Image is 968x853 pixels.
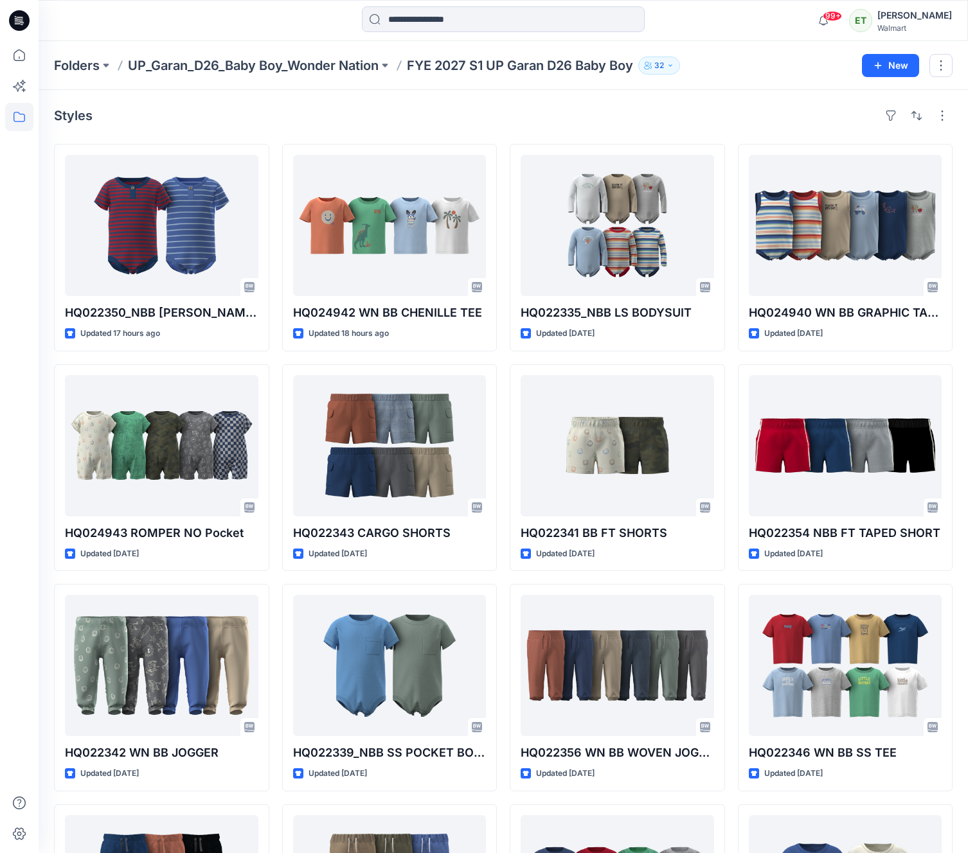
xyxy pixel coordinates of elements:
p: Updated 18 hours ago [309,327,389,340]
h4: Styles [54,108,93,123]
div: [PERSON_NAME] [877,8,952,23]
p: HQ022341 BB FT SHORTS [521,524,714,542]
p: Updated [DATE] [764,327,823,340]
p: HQ022350_NBB [PERSON_NAME] BODYSUIT [65,304,258,322]
a: HQ024943 ROMPER NO Pocket [65,375,258,516]
a: HQ022339_NBB SS POCKET BODYSUIT [293,595,487,736]
a: HQ024940 WN BB GRAPHIC TANK BODYSUIT [749,155,942,296]
p: HQ022346 WN BB SS TEE [749,744,942,762]
a: HQ022356 WN BB WOVEN JOGGER [521,595,714,736]
div: Walmart [877,23,952,33]
p: Updated [DATE] [80,547,139,561]
p: Updated 17 hours ago [80,327,160,340]
p: HQ022343 CARGO SHORTS [293,524,487,542]
button: 32 [638,57,680,75]
a: Folders [54,57,100,75]
a: HQ022335_NBB LS BODYSUIT [521,155,714,296]
a: HQ022342 WN BB JOGGER [65,595,258,736]
p: HQ024943 ROMPER NO Pocket [65,524,258,542]
a: UP_Garan_D26_Baby Boy_Wonder Nation [128,57,379,75]
p: HQ022335_NBB LS BODYSUIT [521,304,714,322]
p: Updated [DATE] [536,547,595,561]
p: HQ024940 WN BB GRAPHIC TANK BODYSUIT [749,304,942,322]
p: Updated [DATE] [764,547,823,561]
p: Updated [DATE] [80,767,139,780]
p: Updated [DATE] [309,547,367,561]
p: Updated [DATE] [536,327,595,340]
p: FYE 2027 S1 UP Garan D26 Baby Boy [407,57,633,75]
p: HQ022354 NBB FT TAPED SHORT [749,524,942,542]
a: HQ024942 WN BB CHENILLE TEE [293,155,487,296]
p: HQ022356 WN BB WOVEN JOGGER [521,744,714,762]
div: ET [849,9,872,32]
p: HQ022342 WN BB JOGGER [65,744,258,762]
a: HQ022341 BB FT SHORTS [521,375,714,516]
button: New [862,54,919,77]
p: Updated [DATE] [536,767,595,780]
a: HQ022354 NBB FT TAPED SHORT [749,375,942,516]
p: HQ024942 WN BB CHENILLE TEE [293,304,487,322]
a: HQ022350_NBB SS HENLEY BODYSUIT [65,155,258,296]
p: HQ022339_NBB SS POCKET BODYSUIT [293,744,487,762]
a: HQ022343 CARGO SHORTS [293,375,487,516]
p: Updated [DATE] [764,767,823,780]
a: HQ022346 WN BB SS TEE [749,595,942,736]
span: 99+ [823,11,842,21]
p: Updated [DATE] [309,767,367,780]
p: 32 [654,58,664,73]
